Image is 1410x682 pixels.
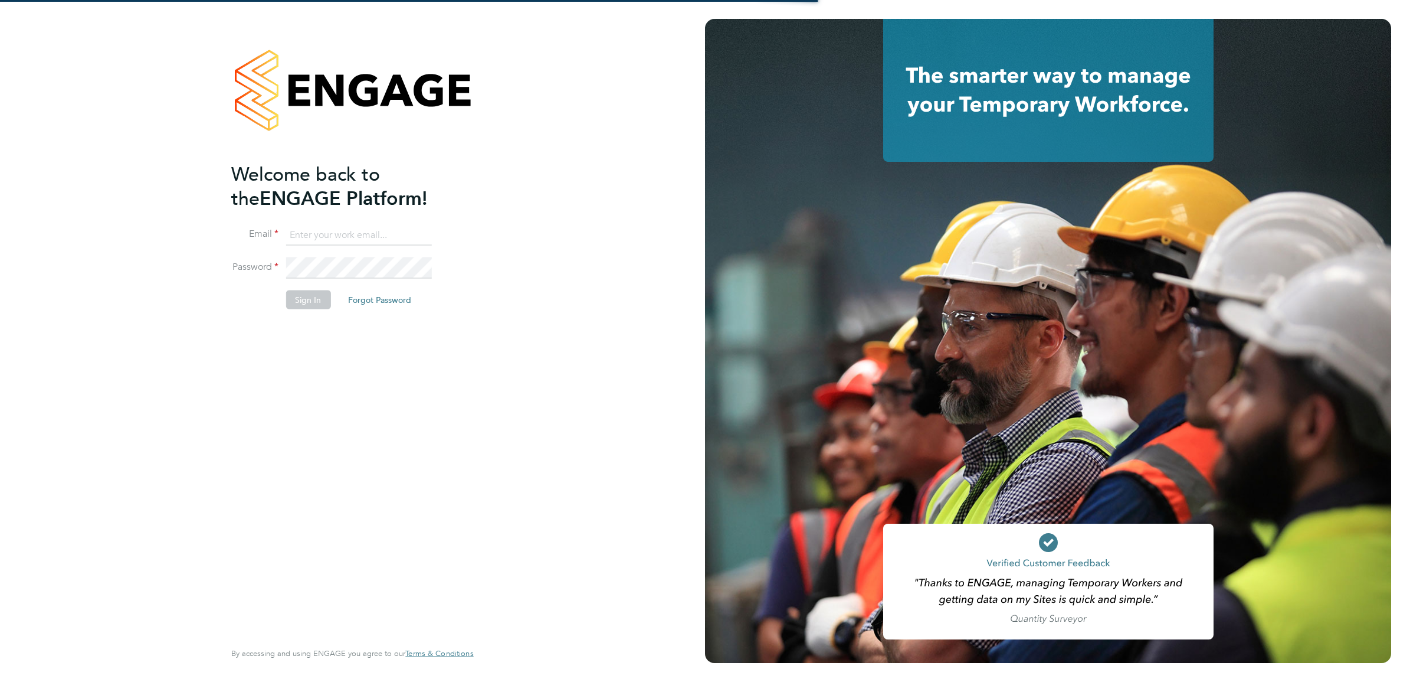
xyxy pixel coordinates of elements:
button: Forgot Password [339,291,421,309]
span: Welcome back to the [231,162,380,210]
label: Email [231,228,278,240]
h2: ENGAGE Platform! [231,162,461,210]
a: Terms & Conditions [405,649,473,658]
label: Password [231,261,278,273]
input: Enter your work email... [286,224,431,246]
span: By accessing and using ENGAGE you agree to our [231,648,473,658]
button: Sign In [286,291,330,309]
